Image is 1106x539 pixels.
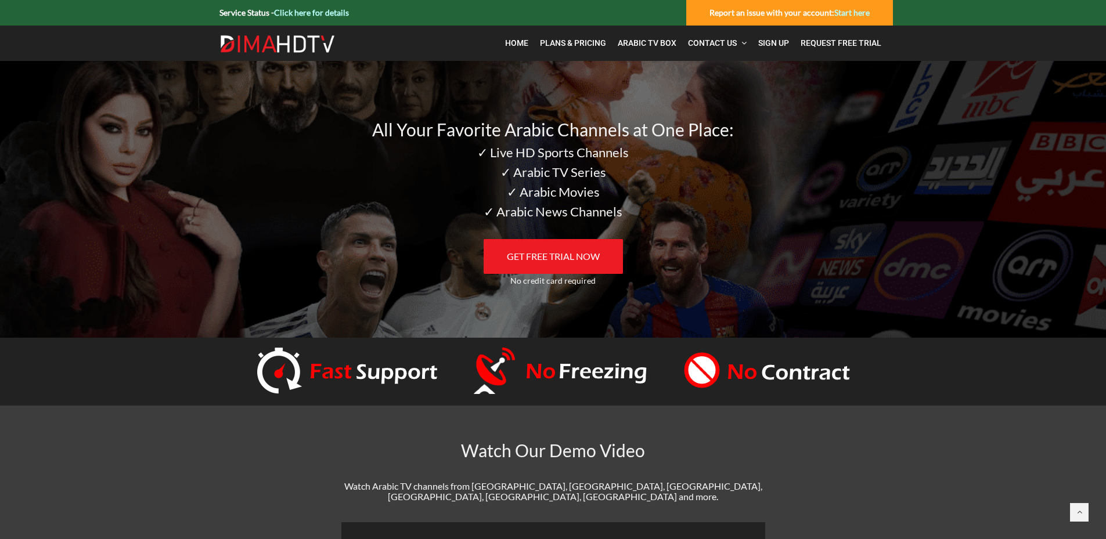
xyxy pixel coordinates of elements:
a: Sign Up [752,31,795,55]
strong: Report an issue with your account: [709,8,870,17]
span: ✓ Live HD Sports Channels [477,144,629,160]
a: Home [499,31,534,55]
span: Plans & Pricing [540,38,606,48]
span: All Your Favorite Arabic Channels at One Place: [372,119,734,140]
a: Arabic TV Box [612,31,682,55]
span: Watch Arabic TV channels from [GEOGRAPHIC_DATA], [GEOGRAPHIC_DATA], [GEOGRAPHIC_DATA], [GEOGRAPHI... [344,480,762,502]
img: Dima HDTV [219,35,336,53]
a: Start here [834,8,870,17]
span: Contact Us [688,38,737,48]
span: ✓ Arabic TV Series [500,164,606,180]
span: Watch Our Demo Video [461,440,645,461]
a: Click here for details [274,8,349,17]
span: Home [505,38,528,48]
span: ✓ Arabic Movies [507,184,600,200]
a: Request Free Trial [795,31,887,55]
span: ✓ Arabic News Channels [484,204,622,219]
span: GET FREE TRIAL NOW [507,251,600,262]
a: Back to top [1070,503,1089,522]
a: Plans & Pricing [534,31,612,55]
span: No credit card required [510,276,596,285]
span: Sign Up [758,38,789,48]
a: GET FREE TRIAL NOW [484,239,623,274]
strong: Service Status - [219,8,349,17]
span: Request Free Trial [801,38,881,48]
span: Arabic TV Box [618,38,676,48]
a: Contact Us [682,31,752,55]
